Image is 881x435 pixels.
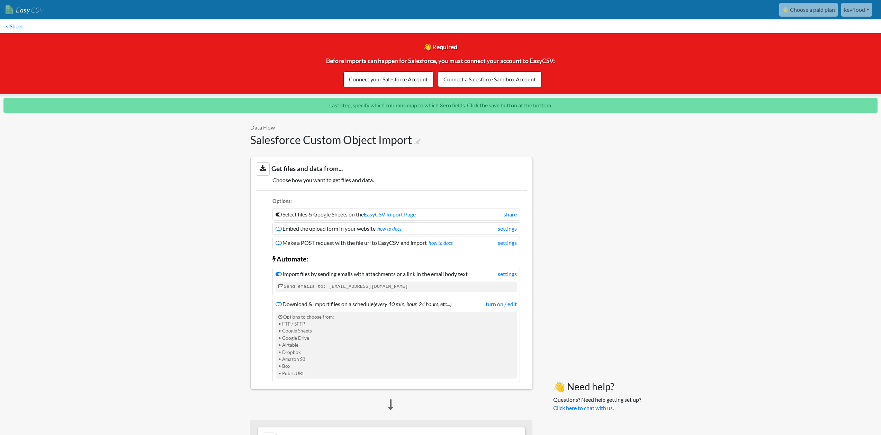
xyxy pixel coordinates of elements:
[272,222,520,235] li: Embed the upload form in your website
[553,405,614,411] a: Click here to chat with us.
[276,312,517,379] div: Options to choose from: • FTP / SFTP • Google Sheets • Google Drive • Airtable • Dropbox • Amazon...
[256,177,527,183] h5: Choose how you want to get files and data.
[779,3,838,17] a: ⭐ Choose a paid plan
[343,71,433,87] a: Connect your Salesforce Account
[272,251,520,266] li: Automate:
[256,162,527,175] h3: Get files and data from...
[272,298,520,383] li: Download & import files on a schedule
[30,6,44,14] span: CSV
[276,282,517,292] code: Send emails to: [EMAIL_ADDRESS][DOMAIN_NAME]
[486,300,517,308] a: turn on / edit
[429,240,453,246] a: how to docs
[272,197,520,207] li: Options:
[250,123,532,132] p: Data Flow
[841,3,872,17] a: kevflood
[498,270,517,278] a: settings
[3,98,878,113] p: Last step, specify which columns map to which Xero fields. Click the save button at the bottom.
[504,210,517,219] a: share
[326,43,555,81] span: 👋 Required Before imports can happen for Salesforce, you must connect your account to EasyCSV:
[377,226,402,232] a: how to docs
[553,381,641,393] h3: 👋 Need help?
[438,71,541,87] a: Connect a Salesforce Sandbox Account
[498,224,517,233] a: settings
[553,396,641,412] p: Questions? Need help getting set up?
[374,301,451,307] i: (every 10 min, hour, 24 hours, etc...)
[272,208,520,221] li: Select files & Google Sheets on the
[6,3,44,17] a: EasyCSV
[250,133,532,147] h1: Salesforce Custom Object Import
[272,237,520,249] li: Make a POST request with the file url to EasyCSV and import
[364,211,416,217] a: EasyCSV Import Page
[498,239,517,247] a: settings
[272,268,520,296] li: Import files by sending emails with attachments or a link in the email body text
